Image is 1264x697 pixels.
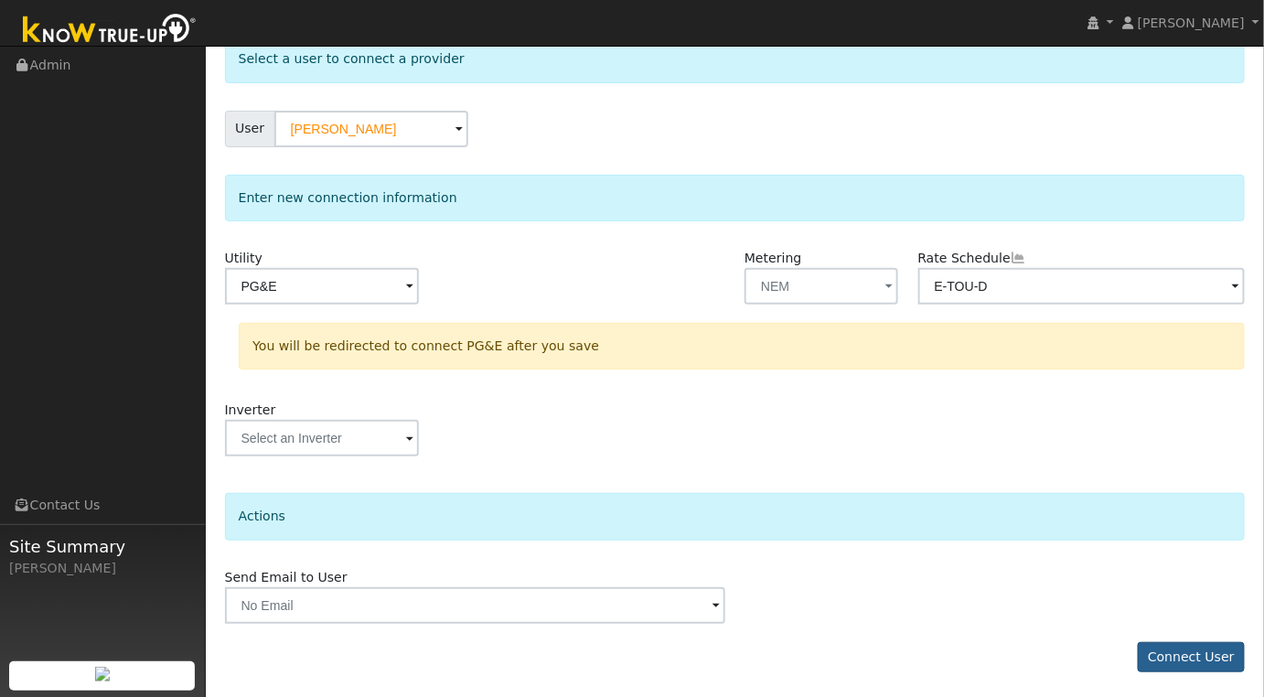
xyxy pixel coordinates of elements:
div: You will be redirected to connect PG&E after you save [239,323,1245,370]
img: retrieve [95,667,110,681]
span: Site Summary [9,534,196,559]
input: No Email [225,587,725,624]
img: Know True-Up [14,10,206,51]
button: Connect User [1138,642,1246,673]
input: Select a Utility [225,268,419,305]
input: Select an Inverter [225,420,419,456]
label: Send Email to User [225,568,348,587]
div: [PERSON_NAME] [9,559,196,578]
div: Enter new connection information [225,175,1246,221]
span: [PERSON_NAME] [1138,16,1245,30]
label: Metering [744,249,802,268]
div: Actions [225,493,1246,540]
label: Inverter [225,401,276,420]
label: Utility [225,249,262,268]
label: Rate Schedule [918,249,1027,268]
div: Select a user to connect a provider [225,36,1246,82]
button: NEM [744,268,898,305]
input: Select a User [274,111,468,147]
span: User [225,111,275,147]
